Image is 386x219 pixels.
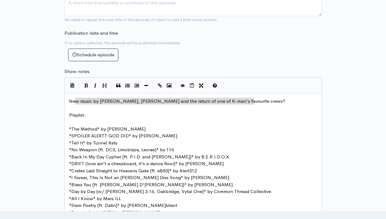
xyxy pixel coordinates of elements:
[100,81,109,90] button: Heading
[75,98,285,104] span: w music by [PERSON_NAME], [PERSON_NAME] and the return of one of K-man's favourite crews?
[142,81,151,90] button: Insert Horizontal Line
[69,174,229,180] span: "I Swear, This Is Not an [PERSON_NAME] Diss Song" by [PERSON_NAME]
[69,147,174,152] span: "No Weapon (ft. DC3, Limoblaze, Lecrae)" by 116
[69,140,117,146] span: "Tell It" by Tunnel Rats
[69,202,177,208] span: "Slam Poetry (ft. Datin)" by [PERSON_NAME]kitect
[69,161,224,166] span: "DRIFT (love ain't a chessboard, it's a dance floor)" by [PERSON_NAME]
[69,182,233,187] span: "Bless You (ft. [PERSON_NAME] D'[PERSON_NAME])" by [PERSON_NAME]
[68,49,118,61] button: Schedule episode
[69,168,197,174] span: "Crates Laid Straight to Heavens Gate (ft. eB83)" by Alert312
[69,133,177,139] span: "SPOILER ALERTT GOD DID" by [PERSON_NAME]
[69,188,271,194] span: "Day by Day (w/ [PERSON_NAME] 3:16, Oakbridge, Vytal One)" by Common Thread Collective
[132,81,142,90] button: Numbered List
[68,80,77,90] button: Insert Show Notes Template
[91,81,100,90] button: Italic
[69,98,285,104] span: Ne
[69,126,146,132] span: "The Method" by [PERSON_NAME]
[187,81,197,90] button: Toggle Side by Side
[69,154,230,160] span: "Back In My Day Cypher (ft. P.I.D. and [PERSON_NAME])" by B.E.R.I.D.O.X.
[178,81,187,90] button: Toggle Preview
[81,81,91,90] button: Bold
[111,82,112,89] i: |
[69,112,86,118] span: Playlist:
[210,81,220,90] button: Markdown Guide
[114,81,123,90] button: Quote
[155,81,164,90] button: Create Link
[69,195,121,201] span: "All I Know" by Mars ILL
[123,81,132,90] button: Generic List
[79,82,80,89] i: |
[64,68,90,75] label: Show notes
[64,40,181,45] small: If no date is selected, the episode will be published immediately.
[197,81,206,90] button: Toggle Fullscreen
[208,82,208,89] i: |
[64,30,118,37] label: Publication date and time
[69,209,160,215] span: "Bargain (with 1995)" by [PERSON_NAME]
[164,81,174,90] button: Insert Image
[64,17,218,22] small: No need to repeat the main title of the episode, it's best to add a little more context.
